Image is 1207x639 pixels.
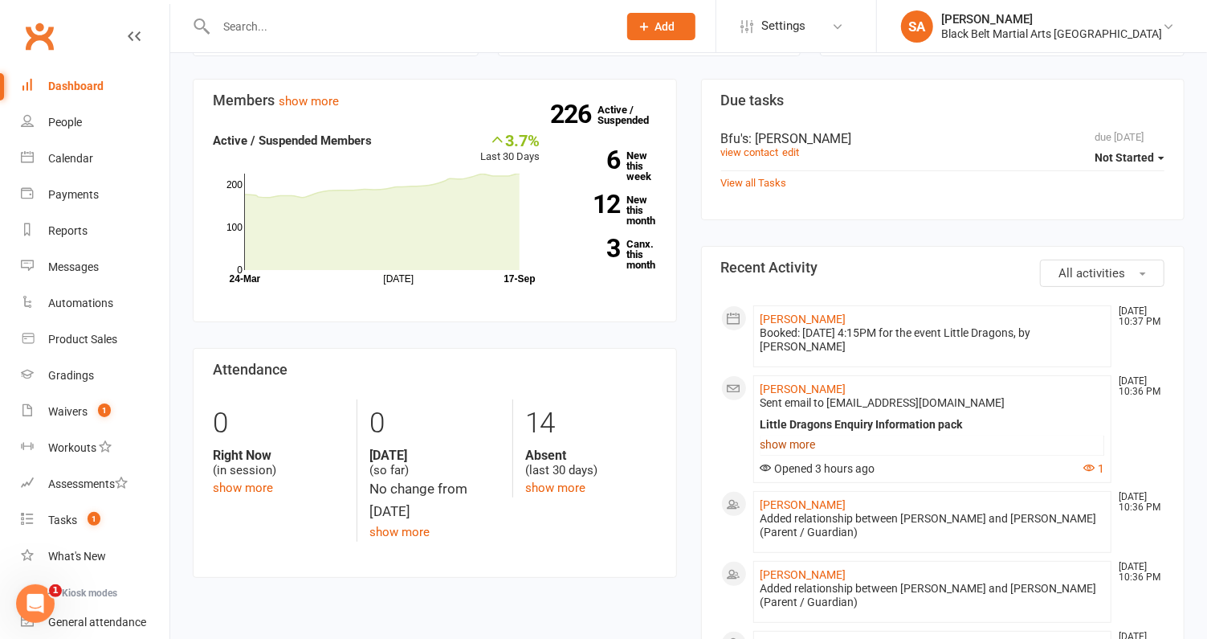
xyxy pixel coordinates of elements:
span: 1 [88,512,100,526]
button: All activities [1040,260,1164,287]
div: (in session) [213,448,345,478]
div: Little Dragons Enquiry Information pack [760,418,1105,432]
div: [PERSON_NAME] [941,12,1162,27]
a: 3Canx. this month [564,239,657,270]
div: Tasks [48,514,77,526]
span: All activities [1058,266,1125,281]
div: 14 [525,399,656,448]
strong: Absent [525,448,656,463]
a: Dashboard [21,68,169,104]
time: [DATE] 10:37 PM [1111,306,1164,327]
div: Assessments [48,477,128,490]
div: 0 [213,399,345,448]
span: : [PERSON_NAME] [749,131,852,146]
a: show more [213,481,273,495]
strong: 6 [564,148,620,172]
div: (so far) [369,448,500,478]
a: 226Active / Suspended [598,92,669,137]
time: [DATE] 10:36 PM [1111,562,1164,583]
a: Gradings [21,358,169,394]
button: 1 [1083,462,1104,476]
time: [DATE] 10:36 PM [1111,492,1164,513]
button: Not Started [1095,143,1164,172]
strong: Right Now [213,448,345,463]
a: What's New [21,539,169,575]
span: 1 [49,584,62,597]
a: Automations [21,285,169,322]
div: Booked: [DATE] 4:15PM for the event Little Dragons, by [PERSON_NAME] [760,326,1105,354]
div: SA [901,10,933,43]
div: Workouts [48,441,96,454]
a: [PERSON_NAME] [760,498,846,511]
span: 1 [98,403,111,417]
a: People [21,104,169,141]
a: Waivers 1 [21,394,169,430]
a: Assessments [21,466,169,502]
strong: 3 [564,236,620,260]
div: (last 30 days) [525,448,656,478]
div: Messages [48,260,99,273]
a: [PERSON_NAME] [760,383,846,395]
div: 0 [369,399,500,448]
button: Add [627,13,695,40]
a: Payments [21,177,169,213]
span: Settings [761,8,805,44]
a: 6New this week [564,150,657,182]
strong: 226 [551,102,598,126]
div: Calendar [48,152,93,165]
div: Added relationship between [PERSON_NAME] and [PERSON_NAME] (Parent / Guardian) [760,512,1105,539]
a: view contact [721,146,779,158]
span: Sent email to [EMAIL_ADDRESS][DOMAIN_NAME] [760,396,1005,409]
div: Bfu's [721,131,1165,146]
h3: Due tasks [721,92,1165,109]
a: [PERSON_NAME] [760,313,846,326]
h3: Attendance [213,362,657,378]
span: Add [655,20,675,33]
time: [DATE] 10:36 PM [1111,376,1164,397]
a: Product Sales [21,322,169,358]
h3: Members [213,92,657,109]
div: Payments [48,188,99,201]
a: Messages [21,249,169,285]
a: [PERSON_NAME] [760,568,846,581]
a: Tasks 1 [21,502,169,539]
strong: Active / Suspended Members [213,133,372,148]
div: Black Belt Martial Arts [GEOGRAPHIC_DATA] [941,27,1162,41]
div: General attendance [48,616,146,629]
a: Clubworx [19,16,59,56]
strong: [DATE] [369,448,500,463]
a: Reports [21,213,169,249]
div: Product Sales [48,333,117,346]
a: View all Tasks [721,177,787,189]
a: Calendar [21,141,169,177]
a: show more [525,481,585,495]
iframe: Intercom live chat [16,584,55,623]
div: Reports [48,224,88,237]
div: People [48,116,82,129]
span: Not Started [1095,151,1154,164]
div: Waivers [48,405,88,418]
div: Dashboard [48,80,104,92]
strong: 12 [564,192,620,216]
h3: Recent Activity [721,260,1165,276]
a: Workouts [21,430,169,466]
div: Automations [48,297,113,309]
div: What's New [48,550,106,563]
div: Last 30 Days [480,131,540,166]
div: Gradings [48,369,94,382]
input: Search... [211,15,606,38]
a: show more [279,94,339,109]
span: Opened 3 hours ago [760,462,875,475]
div: No change from [DATE] [369,478,500,522]
a: 12New this month [564,195,657,226]
a: edit [783,146,800,158]
a: show more [760,433,1105,456]
div: Added relationship between [PERSON_NAME] and [PERSON_NAME] (Parent / Guardian) [760,582,1105,609]
a: show more [369,525,430,539]
div: 3.7% [480,131,540,149]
